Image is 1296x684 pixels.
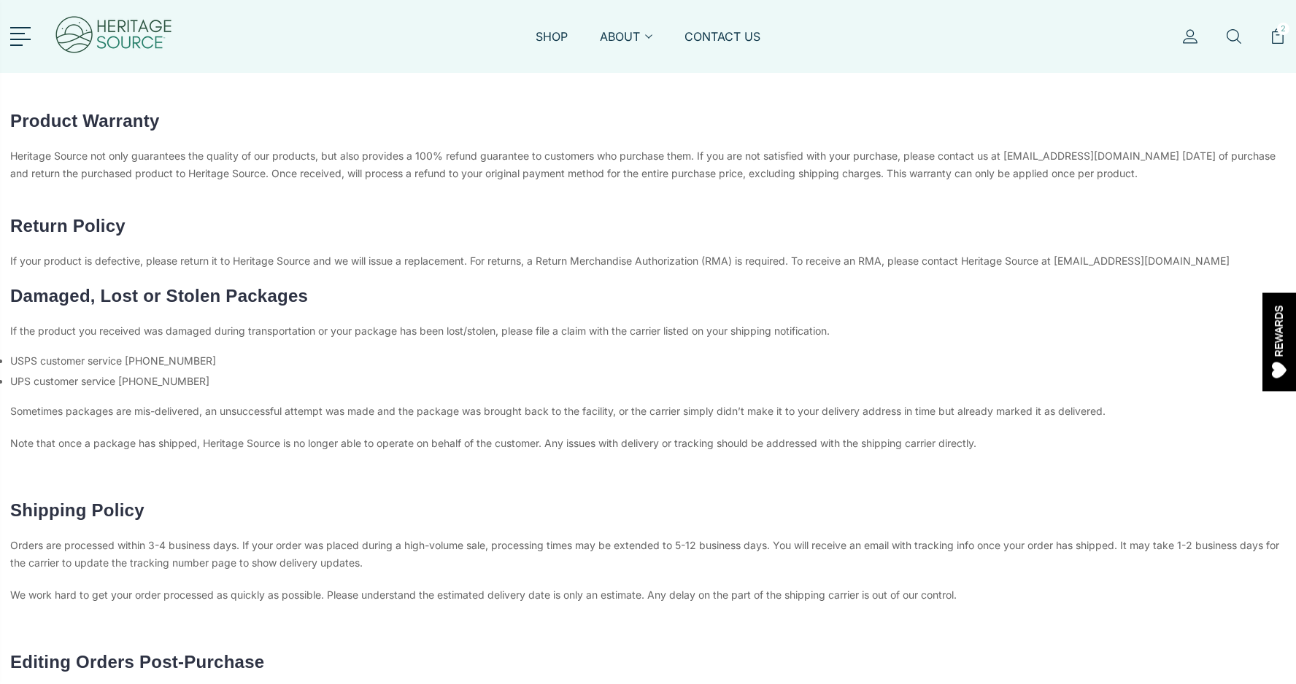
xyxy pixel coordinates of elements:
span: Sometimes packages are mis-delivered, an unsuccessful attempt was made and the package was brough... [10,405,1106,417]
span: If the product you received was damaged during transportation or your package has been lost/stole... [10,324,830,337]
p: Orders are processed within 3-4 business days. If your order was placed during a high-volume sale... [10,537,1286,572]
span: UPS customer service [PHONE_NUMBER] [10,375,209,387]
span: Return Policy [10,216,126,236]
span: 2 [1277,23,1289,35]
h3: Damaged, Lost or Stolen Packages [10,284,1286,308]
a: SHOP [536,28,568,62]
span: USPS customer service [PHONE_NUMBER] [10,354,216,367]
span: Product Warranty [10,111,159,131]
span: If your product is defective, please return it to Heritage Source and we will issue a replacement... [10,254,1230,267]
img: Heritage Source [54,7,174,66]
span: Heritage Source not only guarantees the quality of our products, but also provides a 100% refund ... [10,149,1276,179]
a: ABOUT [600,28,652,62]
h3: Editing Orders Post-Purchase [10,650,1286,674]
span: Note that once a package has shipped, Heritage Source is no longer able to operate on behalf of t... [10,437,976,449]
span: We work hard to get your order processed as quickly as possible. Please understand the estimated ... [10,588,957,601]
a: 2 [1270,28,1286,62]
h3: Shipping Policy [10,499,1286,522]
a: CONTACT US [684,28,760,62]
